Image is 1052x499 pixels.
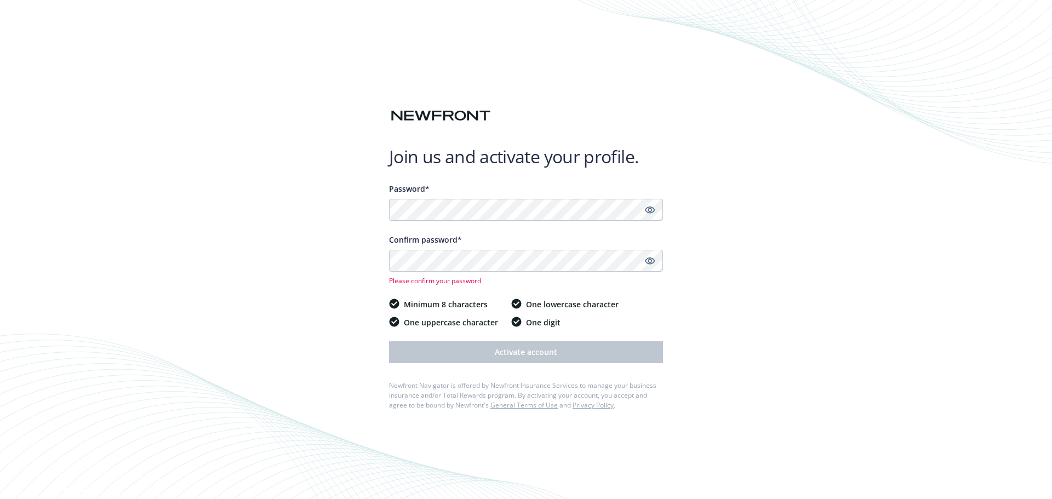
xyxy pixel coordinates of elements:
a: General Terms of Use [490,400,558,410]
span: One uppercase character [404,317,498,328]
span: Confirm password* [389,234,462,245]
span: One lowercase character [526,299,619,310]
input: Confirm your unique password... [389,250,663,272]
span: Activate account [495,347,557,357]
div: Newfront Navigator is offered by Newfront Insurance Services to manage your business insurance an... [389,381,663,410]
button: Activate account [389,341,663,363]
h1: Join us and activate your profile. [389,146,663,168]
span: Minimum 8 characters [404,299,488,310]
span: One digit [526,317,561,328]
span: Password* [389,183,430,194]
a: Privacy Policy [573,400,614,410]
a: Show password [643,254,656,267]
input: Enter a unique password... [389,199,663,221]
a: Show password [643,203,656,216]
span: Please confirm your password [389,276,663,285]
img: Newfront logo [389,106,493,125]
